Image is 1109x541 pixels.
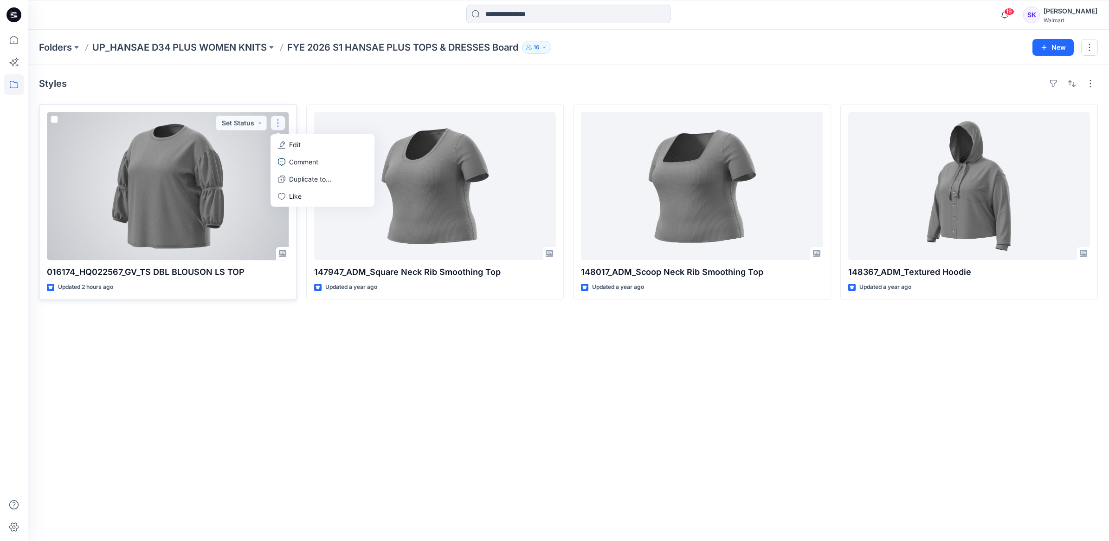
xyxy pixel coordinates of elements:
[289,174,331,184] p: Duplicate to...
[47,266,289,279] p: 016174_HQ022567_GV_TS DBL BLOUSON LS TOP
[581,266,823,279] p: 148017_ADM_Scoop Neck Rib Smoothing Top
[58,282,113,292] p: Updated 2 hours ago
[325,282,377,292] p: Updated a year ago
[39,78,67,89] h4: Styles
[289,157,318,167] p: Comment
[289,191,302,201] p: Like
[859,282,911,292] p: Updated a year ago
[92,41,267,54] a: UP_HANSAE D34 PLUS WOMEN KNITS
[534,42,540,52] p: 16
[848,112,1090,260] a: 148367_ADM_Textured Hoodie
[289,140,301,150] p: Edit
[1032,39,1074,56] button: New
[287,41,518,54] p: FYE 2026 S1 HANSAE PLUS TOPS & DRESSES Board
[272,136,373,153] a: Edit
[522,41,551,54] button: 16
[1004,8,1014,15] span: 19
[581,112,823,260] a: 148017_ADM_Scoop Neck Rib Smoothing Top
[592,282,644,292] p: Updated a year ago
[314,112,556,260] a: 147947_ADM_Square Neck Rib Smoothing Top
[47,112,289,260] a: 016174_HQ022567_GV_TS DBL BLOUSON LS TOP
[314,266,556,279] p: 147947_ADM_Square Neck Rib Smoothing Top
[1044,17,1097,24] div: Walmart
[39,41,72,54] a: Folders
[848,266,1090,279] p: 148367_ADM_Textured Hoodie
[1023,7,1040,23] div: SK
[1044,6,1097,17] div: [PERSON_NAME]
